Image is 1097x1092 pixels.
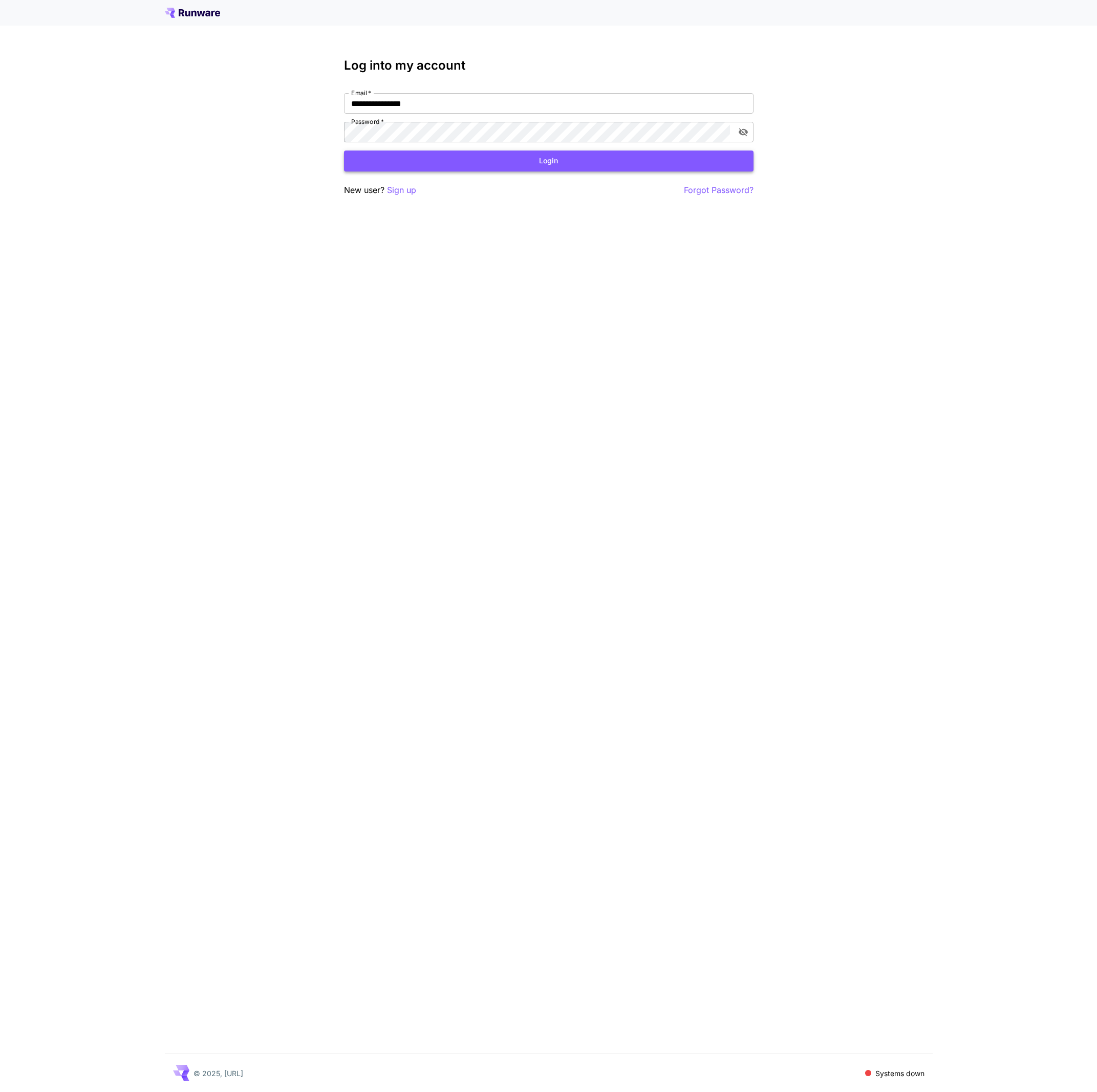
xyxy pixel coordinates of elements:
p: © 2025, [URL] [193,1068,243,1079]
p: Systems down [875,1068,924,1079]
button: Forgot Password? [684,184,754,197]
button: Sign up [387,184,416,197]
label: Email [351,89,371,97]
button: Login [344,151,754,172]
h3: Log into my account [344,58,754,73]
p: New user? [344,184,416,197]
label: Password [351,117,384,126]
button: toggle password visibility [734,123,752,141]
